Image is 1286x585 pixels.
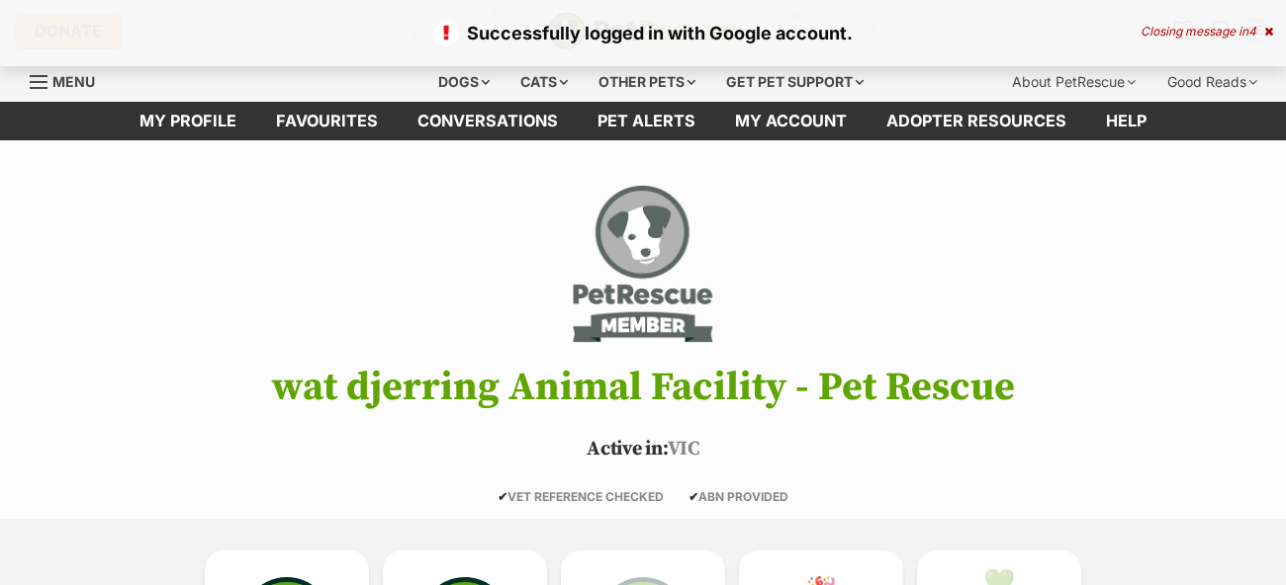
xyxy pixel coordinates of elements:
[256,102,398,140] a: Favourites
[30,62,109,98] a: Menu
[498,489,664,504] span: VET REFERENCE CHECKED
[867,102,1086,140] a: Adopter resources
[52,73,95,90] span: Menu
[689,489,698,504] icon: ✔
[506,62,582,102] div: Cats
[424,62,504,102] div: Dogs
[712,62,877,102] div: Get pet support
[715,102,867,140] a: My account
[498,489,507,504] icon: ✔
[689,489,788,504] span: ABN PROVIDED
[398,102,578,140] a: conversations
[587,437,667,461] span: Active in:
[998,62,1149,102] div: About PetRescue
[120,102,256,140] a: My profile
[568,180,717,348] img: wat djerring Animal Facility - Pet Rescue
[1153,62,1271,102] div: Good Reads
[578,102,715,140] a: Pet alerts
[585,62,709,102] div: Other pets
[1086,102,1166,140] a: Help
